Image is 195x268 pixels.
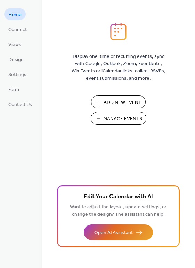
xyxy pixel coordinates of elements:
[4,38,25,50] a: Views
[91,95,146,108] button: Add New Event
[104,99,141,106] span: Add New Event
[8,101,32,108] span: Contact Us
[110,23,126,40] img: logo_icon.svg
[8,71,26,78] span: Settings
[70,202,166,219] span: Want to adjust the layout, update settings, or change the design? The assistant can help.
[4,23,31,35] a: Connect
[84,192,153,202] span: Edit Your Calendar with AI
[4,83,23,95] a: Form
[8,41,21,48] span: Views
[8,26,27,33] span: Connect
[4,68,31,80] a: Settings
[91,112,146,125] button: Manage Events
[4,98,36,110] a: Contact Us
[103,115,142,123] span: Manage Events
[8,56,24,63] span: Design
[8,11,22,18] span: Home
[84,224,153,240] button: Open AI Assistant
[8,86,19,93] span: Form
[72,53,165,82] span: Display one-time or recurring events, sync with Google, Outlook, Zoom, Eventbrite, Wix Events or ...
[4,53,28,65] a: Design
[4,8,26,20] a: Home
[94,229,133,237] span: Open AI Assistant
